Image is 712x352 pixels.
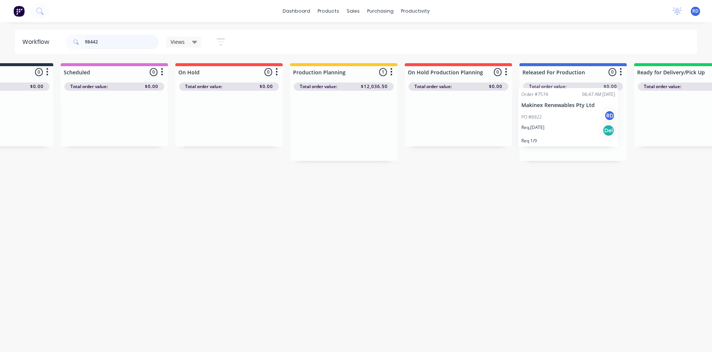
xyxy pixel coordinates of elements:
[363,6,397,17] div: purchasing
[361,83,388,90] span: $12,036.50
[489,83,502,90] span: $0.00
[692,8,699,14] span: RD
[279,6,314,17] a: dashboard
[70,83,108,90] span: Total order value:
[171,38,185,46] span: Views
[22,38,53,46] div: Workflow
[85,35,159,49] input: Search for orders...
[529,83,566,90] span: Total order value:
[644,83,681,90] span: Total order value:
[604,83,617,90] span: $0.00
[30,83,44,90] span: $0.00
[185,83,222,90] span: Total order value:
[414,83,452,90] span: Total order value:
[343,6,363,17] div: sales
[397,6,433,17] div: productivity
[145,83,158,90] span: $0.00
[314,6,343,17] div: products
[300,83,337,90] span: Total order value:
[260,83,273,90] span: $0.00
[13,6,25,17] img: Factory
